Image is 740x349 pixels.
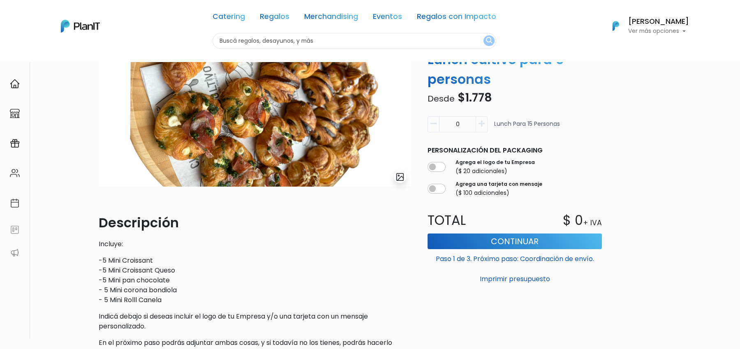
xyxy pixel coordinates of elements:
label: Agrega una tarjeta con mensaje [456,180,542,188]
button: Imprimir presupuesto [428,272,602,286]
img: people-662611757002400ad9ed0e3c099ab2801c6687ba6c219adb57efc949bc21e19d.svg [10,168,20,178]
button: Continuar [428,233,602,249]
p: Lunch cultivo para 5 personas [423,50,607,89]
label: Agrega el logo de tu Empresa [456,159,535,166]
p: + IVA [583,217,602,228]
a: Regalos con Impacto [417,13,496,23]
a: Regalos [260,13,289,23]
p: Paso 1 de 3. Próximo paso: Coordinación de envío. [428,251,602,264]
img: marketplace-4ceaa7011d94191e9ded77b95e3339b90024bf715f7c57f8cf31f2d8c509eaba.svg [10,109,20,118]
p: Descripción [99,213,411,233]
a: Catering [213,13,245,23]
img: search_button-432b6d5273f82d61273b3651a40e1bd1b912527efae98b1b7a1b2c0702e16a8d.svg [486,37,492,45]
img: PlanIt Logo [607,17,625,35]
p: ($ 20 adicionales) [456,167,535,176]
div: ¿Necesitás ayuda? [42,8,118,24]
img: calendar-87d922413cdce8b2cf7b7f5f62616a5cf9e4887200fb71536465627b3292af00.svg [10,198,20,208]
span: $1.778 [458,90,492,106]
p: ($ 100 adicionales) [456,189,542,197]
input: Buscá regalos, desayunos, y más [213,33,496,49]
a: Eventos [373,13,402,23]
img: PlanIt Logo [61,20,100,32]
p: -5 Mini Croissant -5 Mini Croissant Queso -5 Mini pan chocolate - 5 Mini corona bondiola - 5 Mini... [99,256,411,305]
span: Desde [428,93,455,104]
button: PlanIt Logo [PERSON_NAME] Ver más opciones [602,15,689,37]
img: partners-52edf745621dab592f3b2c58e3bca9d71375a7ef29c3b500c9f145b62cc070d4.svg [10,248,20,258]
img: feedback-78b5a0c8f98aac82b08bfc38622c3050aee476f2c9584af64705fc4e61158814.svg [10,225,20,235]
p: Lunch para 15 personas [494,120,560,136]
img: home-e721727adea9d79c4d83392d1f703f7f8bce08238fde08b1acbfd93340b81755.svg [10,79,20,89]
a: Merchandising [304,13,358,23]
p: Ver más opciones [628,28,689,34]
p: Personalización del packaging [428,146,602,155]
p: Total [423,210,515,230]
img: gallery-light [395,172,405,182]
p: Incluye: [99,239,411,249]
p: $ 0 [563,210,583,230]
h6: [PERSON_NAME] [628,18,689,25]
p: Indicá debajo si deseas incluir el logo de tu Empresa y/o una tarjeta con un mensaje personalizado. [99,312,411,331]
img: 2000___2000-Photoroom__1_.jpg [99,9,411,187]
img: campaigns-02234683943229c281be62815700db0a1741e53638e28bf9629b52c665b00959.svg [10,139,20,148]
